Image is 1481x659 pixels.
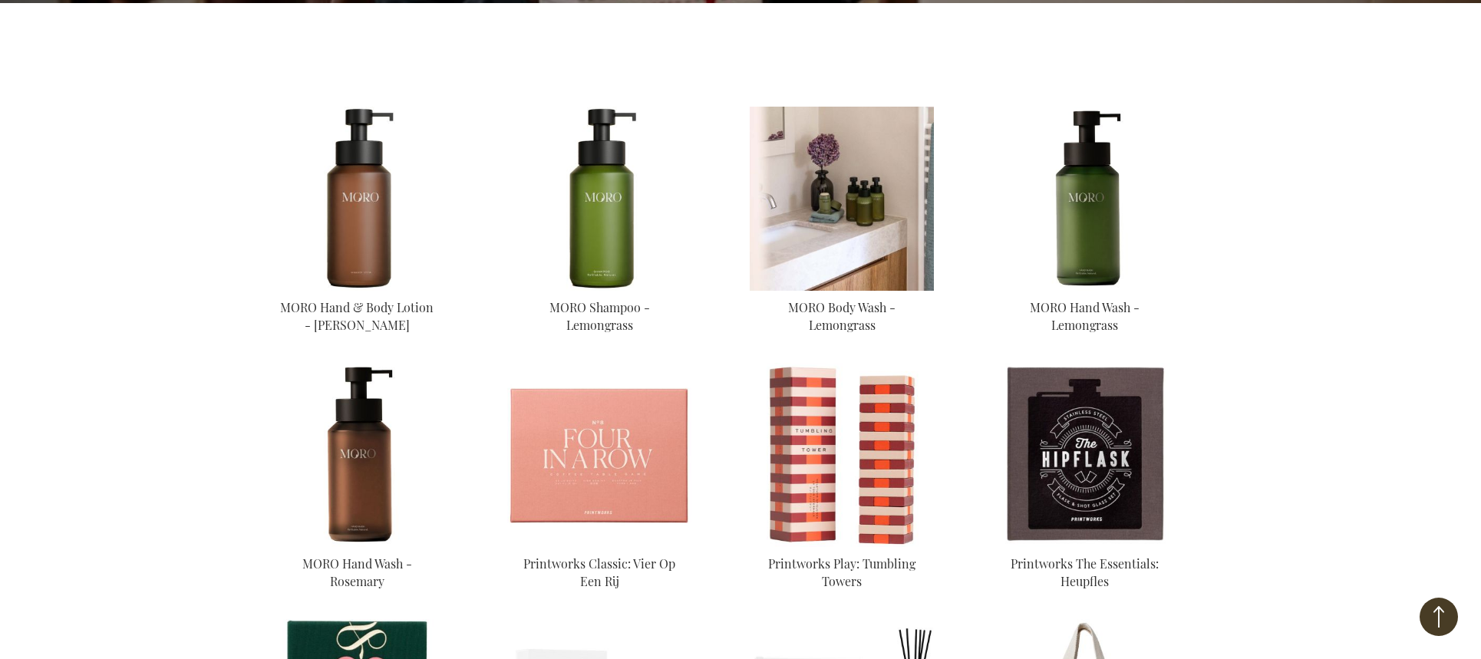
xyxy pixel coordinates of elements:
a: Printworks The Essentials: Heupfles [1011,555,1159,589]
a: Printworks Play: Tumbling Towers [768,555,915,589]
a: MORO Shampoo - Lemongrass [507,280,691,295]
a: MORO Hand Wash - Rosemary [302,555,412,589]
a: MORO Shampoo - Lemongrass [549,299,650,333]
img: MORO Body Wash - Lemongrass [750,107,934,291]
img: MORO Hand Wash - Lemongrass [993,107,1177,291]
a: Printworks Play: Tumbling Towers [750,536,934,551]
a: MORO Hand & Body Lotion - Rosemary [265,280,449,295]
img: Printworks Play: Tumbling Towers [750,363,934,547]
img: Printworks The Essentials: Hip Flask [993,363,1177,547]
img: MORO Hand Wash - Rosemary [265,363,449,547]
a: MORO Hand Wash - Rosemary [265,536,449,551]
a: Printworks The Essentials: Hip Flask [993,536,1177,551]
a: MORO Hand Wash - Lemongrass [1030,299,1140,333]
img: Printworks Classic: Four In A Row [507,363,691,547]
img: MORO Shampoo - Lemongrass [507,107,691,291]
a: Printworks Classic: Vier Op Een Rij [523,555,675,589]
a: MORO Hand & Body Lotion - [PERSON_NAME] [280,299,434,333]
a: MORO Hand Wash - Lemongrass [993,280,1177,295]
img: MORO Hand & Body Lotion - Rosemary [265,107,449,291]
a: Printworks Classic: Four In A Row [507,536,691,551]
